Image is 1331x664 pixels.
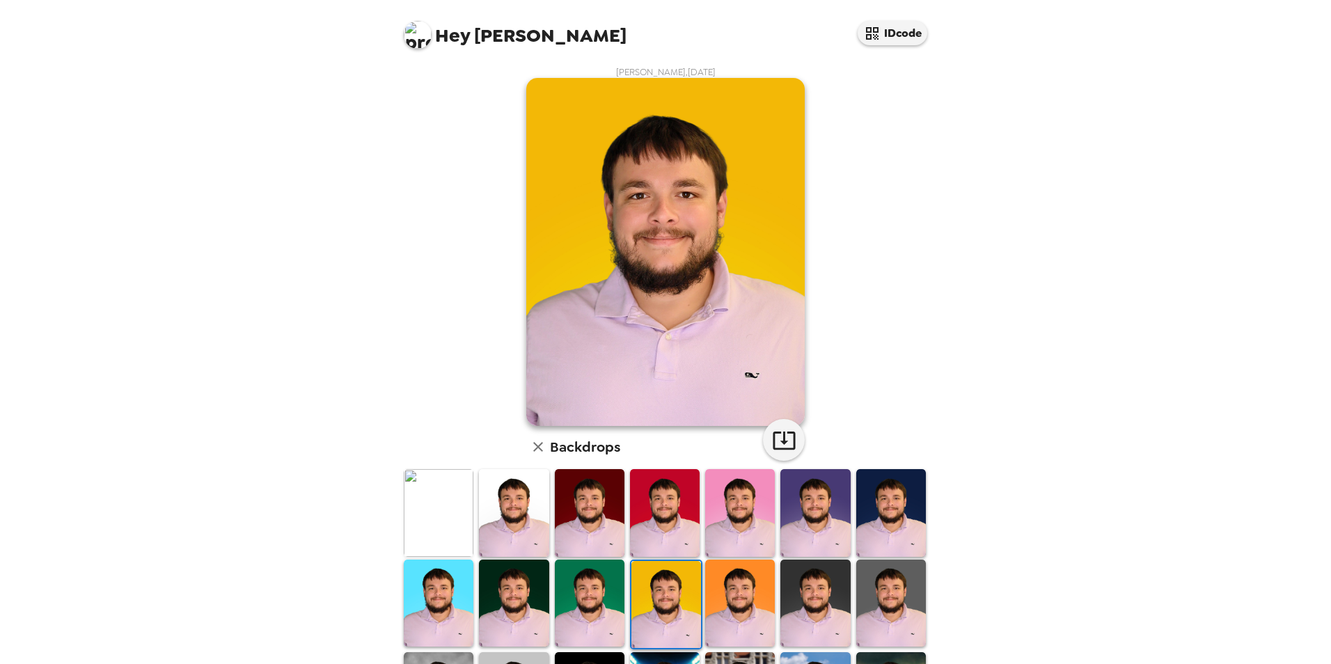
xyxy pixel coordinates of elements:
button: IDcode [858,21,927,45]
span: Hey [435,23,470,48]
span: [PERSON_NAME] [404,14,627,45]
h6: Backdrops [550,436,620,458]
span: [PERSON_NAME] , [DATE] [616,66,716,78]
img: profile pic [404,21,432,49]
img: user [526,78,805,426]
img: Original [404,469,473,556]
